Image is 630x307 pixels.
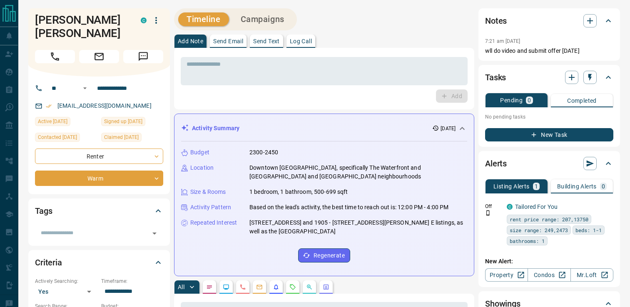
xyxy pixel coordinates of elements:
p: No pending tasks [485,111,613,123]
div: Notes [485,11,613,31]
p: All [178,284,184,290]
span: Contacted [DATE] [38,133,77,141]
div: condos.ca [507,204,513,210]
p: Listing Alerts [493,183,530,189]
p: Timeframe: [101,277,163,285]
span: Active [DATE] [38,117,67,126]
p: Send Email [213,38,243,44]
span: size range: 249,2473 [510,226,568,234]
button: Open [149,228,160,239]
button: Timeline [178,12,229,26]
svg: Calls [239,284,246,290]
div: Tasks [485,67,613,87]
div: Tue Jul 01 2025 [101,117,163,129]
p: Repeated Interest [190,218,237,227]
h2: Tasks [485,71,506,84]
div: Criteria [35,253,163,272]
div: Activity Summary[DATE] [181,121,467,136]
div: Alerts [485,153,613,173]
div: Fri Aug 08 2025 [35,133,97,144]
p: Off [485,203,502,210]
p: New Alert: [485,257,613,266]
span: bathrooms: 1 [510,237,545,245]
p: Budget [190,148,209,157]
h2: Alerts [485,157,507,170]
svg: Listing Alerts [273,284,279,290]
a: Tailored For You [515,203,558,210]
div: Renter [35,149,163,164]
svg: Push Notification Only [485,210,491,216]
button: Regenerate [298,248,350,262]
p: 0 [602,183,605,189]
p: Pending [500,97,523,103]
span: beds: 1-1 [575,226,602,234]
h2: Tags [35,204,52,218]
p: wll do video and submit offer [DATE] [485,47,613,55]
a: [EMAIL_ADDRESS][DOMAIN_NAME] [57,102,152,109]
p: Activity Summary [192,124,239,133]
p: [STREET_ADDRESS] and 1905 - [STREET_ADDRESS][PERSON_NAME] E listings, as well as the [GEOGRAPHIC_... [249,218,467,236]
span: Message [123,50,163,63]
p: Log Call [290,38,312,44]
p: 0 [528,97,531,103]
div: Yes [35,285,97,298]
svg: Email Verified [46,103,52,109]
svg: Lead Browsing Activity [223,284,229,290]
h2: Criteria [35,256,62,269]
span: Signed up [DATE] [104,117,142,126]
p: [DATE] [441,125,456,132]
h1: [PERSON_NAME] [PERSON_NAME] [35,13,128,40]
button: Open [80,83,90,93]
p: Activity Pattern [190,203,231,212]
svg: Requests [289,284,296,290]
p: Building Alerts [557,183,597,189]
a: Property [485,268,528,282]
div: Sun Aug 10 2025 [35,117,97,129]
span: rent price range: 207,13750 [510,215,588,223]
p: Send Text [253,38,280,44]
button: New Task [485,128,613,141]
p: 1 bedroom, 1 bathroom, 500-699 sqft [249,188,348,196]
p: Actively Searching: [35,277,97,285]
p: 2300-2450 [249,148,278,157]
div: Warm [35,171,163,186]
a: Mr.Loft [570,268,613,282]
p: Based on the lead's activity, the best time to reach out is: 12:00 PM - 4:00 PM [249,203,448,212]
div: condos.ca [141,17,147,23]
p: Add Note [178,38,203,44]
h2: Notes [485,14,507,27]
span: Claimed [DATE] [104,133,139,141]
p: Location [190,163,214,172]
div: Tags [35,201,163,221]
p: Completed [567,98,597,104]
svg: Agent Actions [323,284,329,290]
span: Call [35,50,75,63]
svg: Emails [256,284,263,290]
p: 7:21 am [DATE] [485,38,520,44]
span: Email [79,50,119,63]
svg: Opportunities [306,284,313,290]
svg: Notes [206,284,213,290]
div: Wed Jul 02 2025 [101,133,163,144]
p: Size & Rooms [190,188,226,196]
a: Condos [528,268,570,282]
p: 1 [535,183,538,189]
button: Campaigns [232,12,293,26]
p: Downtown [GEOGRAPHIC_DATA], specifically The Waterfront and [GEOGRAPHIC_DATA] and [GEOGRAPHIC_DAT... [249,163,467,181]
